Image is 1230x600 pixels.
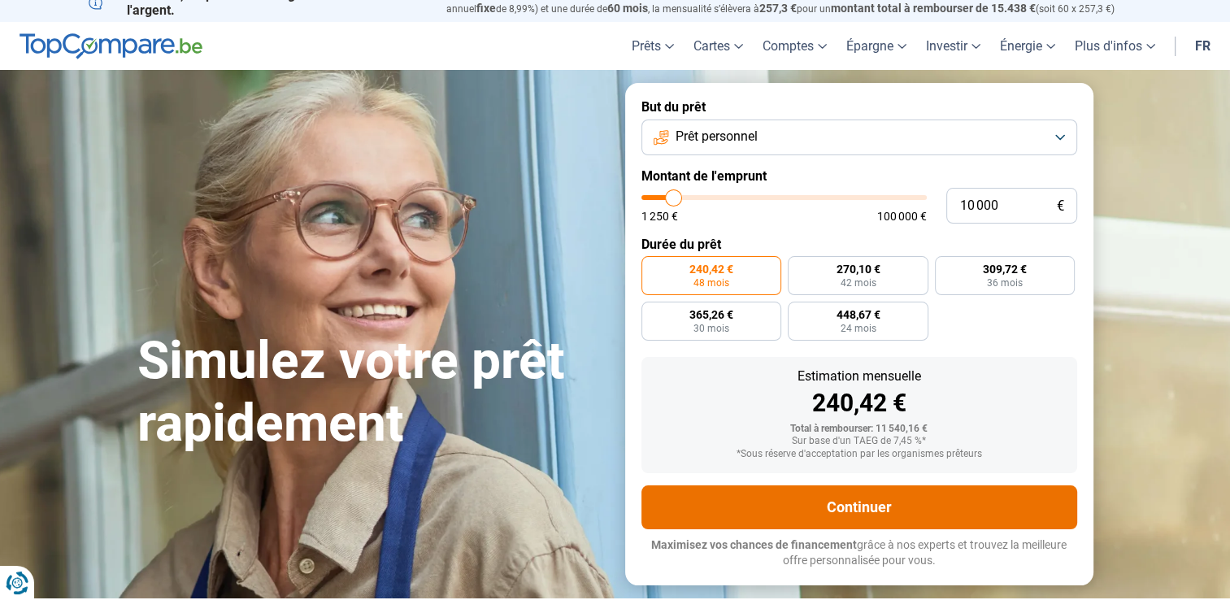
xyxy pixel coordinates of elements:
[693,324,729,333] span: 30 mois
[836,263,880,275] span: 270,10 €
[641,99,1077,115] label: But du prêt
[837,22,916,70] a: Épargne
[759,2,797,15] span: 257,3 €
[20,33,202,59] img: TopCompare
[654,449,1064,460] div: *Sous réserve d'acceptation par les organismes prêteurs
[651,538,857,551] span: Maximisez vos chances de financement
[840,278,876,288] span: 42 mois
[840,324,876,333] span: 24 mois
[689,309,733,320] span: 365,26 €
[836,309,880,320] span: 448,67 €
[641,537,1077,569] p: grâce à nos experts et trouvez la meilleure offre personnalisée pour vous.
[654,370,1064,383] div: Estimation mensuelle
[654,436,1064,447] div: Sur base d'un TAEG de 7,45 %*
[990,22,1065,70] a: Énergie
[641,120,1077,155] button: Prêt personnel
[654,424,1064,435] div: Total à rembourser: 11 540,16 €
[137,330,606,455] h1: Simulez votre prêt rapidement
[689,263,733,275] span: 240,42 €
[641,485,1077,529] button: Continuer
[916,22,990,70] a: Investir
[831,2,1036,15] span: montant total à rembourser de 15.438 €
[476,2,496,15] span: fixe
[987,278,1023,288] span: 36 mois
[983,263,1027,275] span: 309,72 €
[654,391,1064,415] div: 240,42 €
[641,237,1077,252] label: Durée du prêt
[641,168,1077,184] label: Montant de l'emprunt
[693,278,729,288] span: 48 mois
[676,128,758,146] span: Prêt personnel
[622,22,684,70] a: Prêts
[607,2,648,15] span: 60 mois
[641,211,678,222] span: 1 250 €
[684,22,753,70] a: Cartes
[877,211,927,222] span: 100 000 €
[753,22,837,70] a: Comptes
[1065,22,1165,70] a: Plus d'infos
[1185,22,1220,70] a: fr
[1057,199,1064,213] span: €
